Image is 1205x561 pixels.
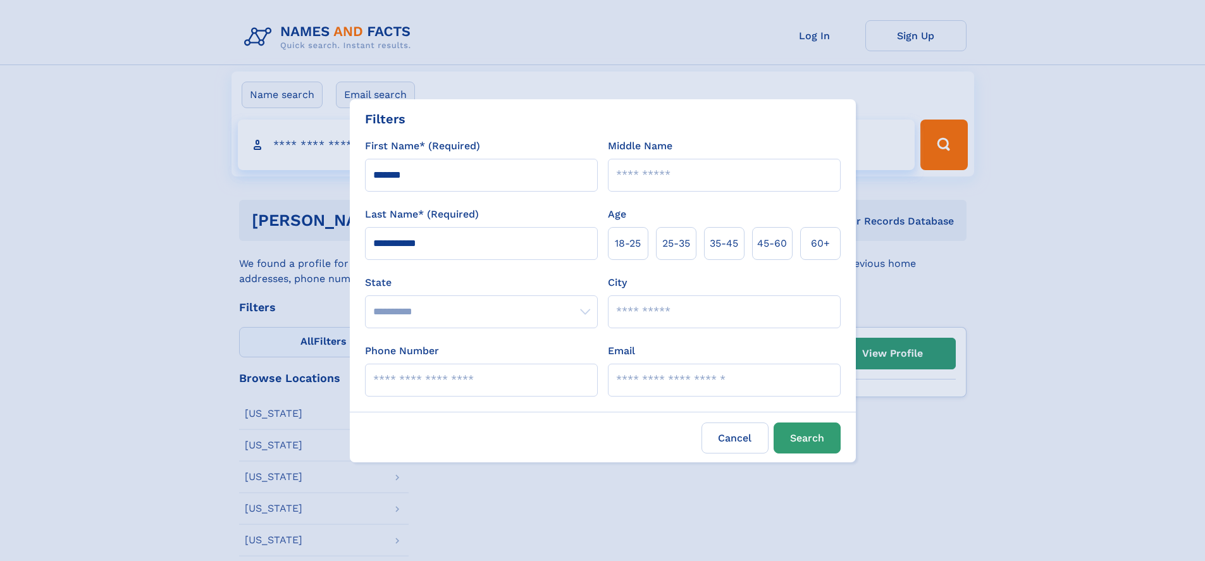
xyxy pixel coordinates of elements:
[608,343,635,359] label: Email
[365,275,598,290] label: State
[774,422,841,453] button: Search
[811,236,830,251] span: 60+
[365,207,479,222] label: Last Name* (Required)
[608,207,626,222] label: Age
[608,275,627,290] label: City
[365,139,480,154] label: First Name* (Required)
[615,236,641,251] span: 18‑25
[710,236,738,251] span: 35‑45
[365,109,405,128] div: Filters
[757,236,787,251] span: 45‑60
[365,343,439,359] label: Phone Number
[701,422,769,453] label: Cancel
[608,139,672,154] label: Middle Name
[662,236,690,251] span: 25‑35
